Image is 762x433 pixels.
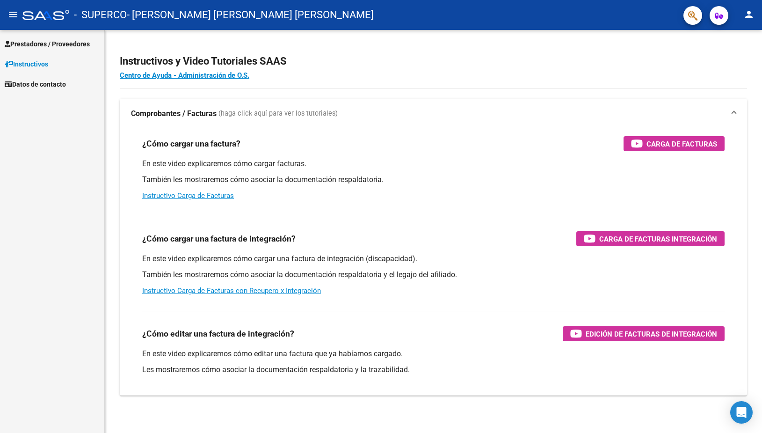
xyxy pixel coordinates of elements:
[5,39,90,49] span: Prestadores / Proveedores
[5,79,66,89] span: Datos de contacto
[142,175,725,185] p: También les mostraremos cómo asociar la documentación respaldatoria.
[576,231,725,246] button: Carga de Facturas Integración
[563,326,725,341] button: Edición de Facturas de integración
[142,137,240,150] h3: ¿Cómo cargar una factura?
[142,327,294,340] h3: ¿Cómo editar una factura de integración?
[142,191,234,200] a: Instructivo Carga de Facturas
[127,5,374,25] span: - [PERSON_NAME] [PERSON_NAME] [PERSON_NAME]
[5,59,48,69] span: Instructivos
[142,232,296,245] h3: ¿Cómo cargar una factura de integración?
[120,99,747,129] mat-expansion-panel-header: Comprobantes / Facturas (haga click aquí para ver los tutoriales)
[142,365,725,375] p: Les mostraremos cómo asociar la documentación respaldatoria y la trazabilidad.
[586,328,717,340] span: Edición de Facturas de integración
[142,349,725,359] p: En este video explicaremos cómo editar una factura que ya habíamos cargado.
[624,136,725,151] button: Carga de Facturas
[646,138,717,150] span: Carga de Facturas
[120,52,747,70] h2: Instructivos y Video Tutoriales SAAS
[142,286,321,295] a: Instructivo Carga de Facturas con Recupero x Integración
[120,129,747,396] div: Comprobantes / Facturas (haga click aquí para ver los tutoriales)
[730,401,753,424] div: Open Intercom Messenger
[743,9,755,20] mat-icon: person
[120,71,249,80] a: Centro de Ayuda - Administración de O.S.
[142,159,725,169] p: En este video explicaremos cómo cargar facturas.
[131,109,217,119] strong: Comprobantes / Facturas
[7,9,19,20] mat-icon: menu
[142,270,725,280] p: También les mostraremos cómo asociar la documentación respaldatoria y el legajo del afiliado.
[74,5,127,25] span: - SUPERCO
[142,254,725,264] p: En este video explicaremos cómo cargar una factura de integración (discapacidad).
[599,233,717,245] span: Carga de Facturas Integración
[218,109,338,119] span: (haga click aquí para ver los tutoriales)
